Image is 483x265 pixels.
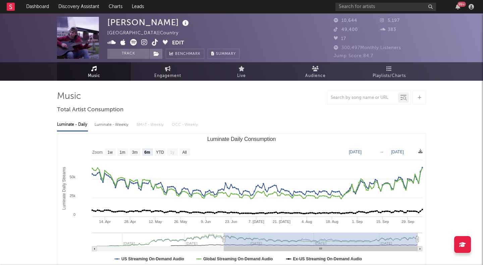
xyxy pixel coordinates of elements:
[132,150,138,155] text: 3m
[92,150,103,155] text: Zoom
[352,220,363,224] text: 1. Sep
[205,62,278,81] a: Live
[334,37,346,41] span: 17
[201,220,211,224] text: 9. Jun
[237,72,246,80] span: Live
[401,220,414,224] text: 29. Sep
[373,72,406,80] span: Playlists/Charts
[278,62,352,81] a: Audience
[327,95,398,101] input: Search by song name or URL
[216,52,236,56] span: Summary
[225,220,237,224] text: 23. Jun
[334,54,373,58] span: Jump Score: 84.7
[107,17,191,28] div: [PERSON_NAME]
[57,62,131,81] a: Music
[99,220,111,224] text: 14. Apr
[95,119,130,130] div: Luminate - Weekly
[380,28,396,32] span: 383
[88,72,100,80] span: Music
[273,220,290,224] text: 21. [DATE]
[175,50,201,58] span: Benchmark
[334,28,358,32] span: 49,400
[69,194,75,198] text: 25k
[107,29,186,37] div: [GEOGRAPHIC_DATA] | Country
[293,257,362,261] text: Ex-US Streaming On-Demand Audio
[108,150,113,155] text: 1w
[154,72,181,80] span: Engagement
[124,220,136,224] text: 28. Apr
[208,49,239,59] button: Summary
[69,175,75,179] text: 50k
[57,106,123,114] span: Total Artist Consumption
[174,220,187,224] text: 26. May
[326,220,338,224] text: 18. Aug
[107,49,149,59] button: Track
[334,46,401,50] span: 300,497 Monthly Listeners
[166,49,204,59] a: Benchmark
[349,150,362,154] text: [DATE]
[380,18,400,23] span: 5,197
[249,220,264,224] text: 7. [DATE]
[334,18,357,23] span: 10,644
[73,213,75,217] text: 0
[380,150,384,154] text: →
[376,220,389,224] text: 15. Sep
[302,220,312,224] text: 4. Aug
[455,4,460,9] button: 99+
[305,72,326,80] span: Audience
[182,150,186,155] text: All
[335,3,436,11] input: Search for artists
[121,257,184,261] text: US Streaming On-Demand Audio
[352,62,426,81] a: Playlists/Charts
[207,136,276,142] text: Luminate Daily Consumption
[391,150,404,154] text: [DATE]
[458,2,466,7] div: 99 +
[120,150,125,155] text: 1m
[156,150,164,155] text: YTD
[57,119,88,130] div: Luminate - Daily
[131,62,205,81] a: Engagement
[172,39,184,47] button: Edit
[203,257,273,261] text: Global Streaming On-Demand Audio
[144,150,150,155] text: 6m
[149,220,162,224] text: 12. May
[62,167,66,210] text: Luminate Daily Streams
[170,150,174,155] text: 1y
